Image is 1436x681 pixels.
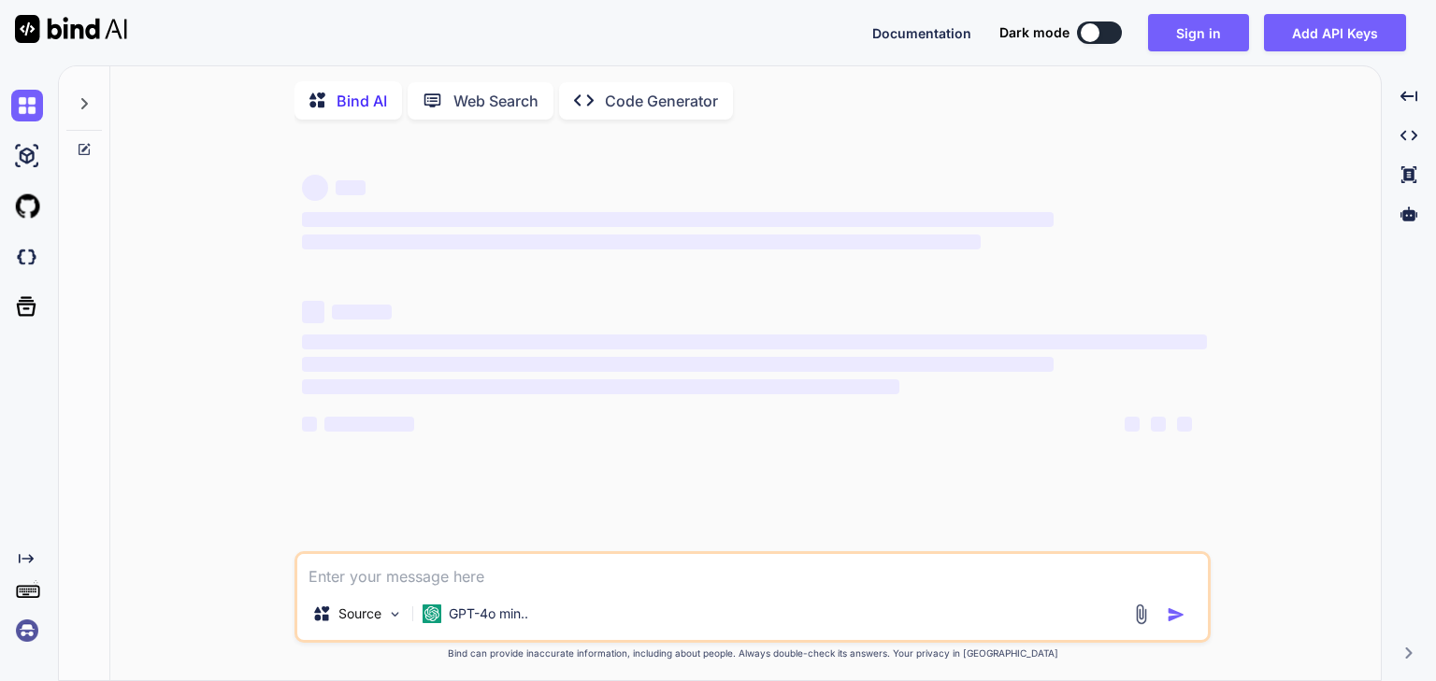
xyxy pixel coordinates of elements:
[1148,14,1249,51] button: Sign in
[302,175,328,201] span: ‌
[324,417,414,432] span: ‌
[1167,605,1185,624] img: icon
[453,90,538,112] p: Web Search
[11,90,43,121] img: chat
[872,25,971,41] span: Documentation
[337,90,387,112] p: Bind AI
[1151,417,1166,432] span: ‌
[1264,14,1406,51] button: Add API Keys
[11,615,43,646] img: signin
[449,604,528,623] p: GPT-4o min..
[302,212,1053,227] span: ‌
[1177,417,1192,432] span: ‌
[605,90,718,112] p: Code Generator
[1130,603,1152,625] img: attachment
[302,234,981,249] span: ‌
[872,23,971,43] button: Documentation
[11,241,43,273] img: darkCloudIdeIcon
[302,417,317,432] span: ‌
[423,604,441,623] img: GPT-4o mini
[302,301,324,323] span: ‌
[15,15,127,43] img: Bind AI
[338,604,381,623] p: Source
[302,357,1053,372] span: ‌
[387,606,403,622] img: Pick Models
[302,379,899,394] span: ‌
[11,140,43,172] img: ai-studio
[1125,417,1140,432] span: ‌
[336,180,366,195] span: ‌
[11,191,43,222] img: githubLight
[999,23,1070,42] span: Dark mode
[302,334,1207,349] span: ‌
[294,646,1211,660] p: Bind can provide inaccurate information, including about people. Always double-check its answers....
[332,305,392,319] span: ‌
